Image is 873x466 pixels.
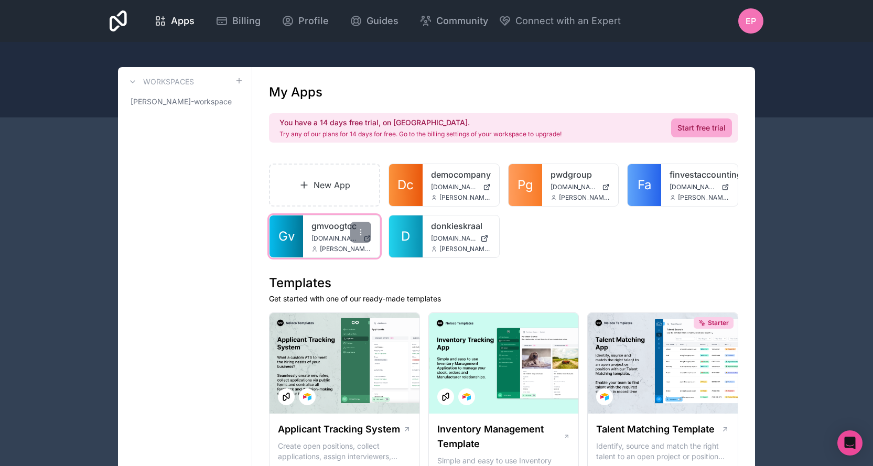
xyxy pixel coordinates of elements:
[298,14,329,28] span: Profile
[143,77,194,87] h3: Workspaces
[269,294,738,304] p: Get started with one of our ready-made templates
[708,319,729,327] span: Starter
[670,168,729,181] a: finvestaccounting
[551,168,610,181] a: pwdgroup
[303,393,311,401] img: Airtable Logo
[746,15,756,27] span: EP
[126,75,194,88] a: Workspaces
[397,177,414,193] span: Dc
[431,234,491,243] a: [DOMAIN_NAME]
[439,193,491,202] span: [PERSON_NAME][EMAIL_ADDRESS][DOMAIN_NAME]
[436,14,488,28] span: Community
[559,193,610,202] span: [PERSON_NAME][EMAIL_ADDRESS][DOMAIN_NAME]
[269,164,380,207] a: New App
[269,84,322,101] h1: My Apps
[146,9,203,32] a: Apps
[431,168,491,181] a: democompany
[207,9,269,32] a: Billing
[431,183,479,191] span: [DOMAIN_NAME]
[278,441,411,462] p: Create open positions, collect applications, assign interviewers, centralise candidate feedback a...
[515,14,621,28] span: Connect with an Expert
[670,183,717,191] span: [DOMAIN_NAME]
[279,130,562,138] p: Try any of our plans for 14 days for free. Go to the billing settings of your workspace to upgrade!
[311,220,371,232] a: gmvoogtcc
[431,234,476,243] span: [DOMAIN_NAME]
[551,183,610,191] a: [DOMAIN_NAME]
[678,193,729,202] span: [PERSON_NAME][EMAIL_ADDRESS][DOMAIN_NAME]
[518,177,533,193] span: Pg
[596,422,715,437] h1: Talent Matching Template
[278,422,400,437] h1: Applicant Tracking System
[638,177,651,193] span: Fa
[628,164,661,206] a: Fa
[509,164,542,206] a: Pg
[131,96,232,107] span: [PERSON_NAME]-workspace
[232,14,261,28] span: Billing
[367,14,398,28] span: Guides
[311,234,371,243] a: [DOMAIN_NAME]
[431,183,491,191] a: [DOMAIN_NAME]
[431,220,491,232] a: donkieskraal
[499,14,621,28] button: Connect with an Expert
[269,275,738,291] h1: Templates
[600,393,609,401] img: Airtable Logo
[171,14,195,28] span: Apps
[126,92,243,111] a: [PERSON_NAME]-workspace
[596,441,729,462] p: Identify, source and match the right talent to an open project or position with our Talent Matchi...
[670,183,729,191] a: [DOMAIN_NAME]
[837,430,863,456] div: Open Intercom Messenger
[462,393,471,401] img: Airtable Logo
[273,9,337,32] a: Profile
[270,215,303,257] a: Gv
[671,118,732,137] a: Start free trial
[551,183,598,191] span: [DOMAIN_NAME]
[279,117,562,128] h2: You have a 14 days free trial, on [GEOGRAPHIC_DATA].
[411,9,497,32] a: Community
[311,234,359,243] span: [DOMAIN_NAME]
[341,9,407,32] a: Guides
[439,245,491,253] span: [PERSON_NAME][EMAIL_ADDRESS][DOMAIN_NAME]
[320,245,371,253] span: [PERSON_NAME][EMAIL_ADDRESS][DOMAIN_NAME]
[401,228,410,245] span: D
[437,422,563,451] h1: Inventory Management Template
[389,215,423,257] a: D
[278,228,295,245] span: Gv
[389,164,423,206] a: Dc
